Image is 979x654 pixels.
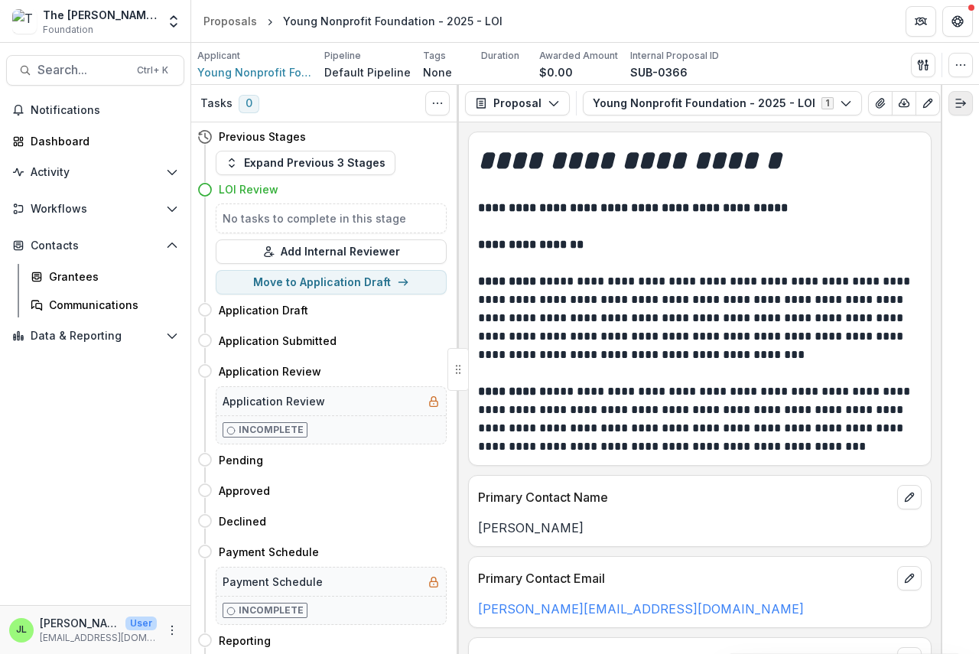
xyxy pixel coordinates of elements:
p: Default Pipeline [324,64,411,80]
button: Proposal [465,91,570,116]
p: [PERSON_NAME] [478,519,922,537]
h5: Application Review [223,393,325,409]
div: Proposals [203,13,257,29]
p: Primary Contact Name [478,488,891,506]
p: Internal Proposal ID [630,49,719,63]
button: Search... [6,55,184,86]
button: Open Data & Reporting [6,324,184,348]
span: Activity [31,166,160,179]
p: [EMAIL_ADDRESS][DOMAIN_NAME] [40,631,157,645]
button: Notifications [6,98,184,122]
p: Incomplete [239,423,304,437]
h5: No tasks to complete in this stage [223,210,440,226]
span: Notifications [31,104,178,117]
p: Primary Contact Email [478,569,891,587]
h4: Reporting [219,633,271,649]
p: Awarded Amount [539,49,618,63]
button: edit [897,566,922,591]
button: Young Nonprofit Foundation - 2025 - LOI1 [583,91,862,116]
h3: Tasks [200,97,233,110]
button: Toggle View Cancelled Tasks [425,91,450,116]
p: Duration [481,49,519,63]
p: [PERSON_NAME] [40,615,119,631]
a: Communications [24,292,184,317]
button: Expand Previous 3 Stages [216,151,395,175]
p: SUB-0366 [630,64,688,80]
span: 0 [239,95,259,113]
p: Applicant [197,49,240,63]
button: Get Help [942,6,973,37]
div: The [PERSON_NAME] Foundation [43,7,157,23]
button: Open Workflows [6,197,184,221]
span: Foundation [43,23,93,37]
div: Joye Lane [16,625,27,635]
h4: Payment Schedule [219,544,319,560]
h4: Pending [219,452,263,468]
button: Expand right [948,91,973,116]
div: Young Nonprofit Foundation - 2025 - LOI [283,13,503,29]
button: Partners [906,6,936,37]
button: Open Contacts [6,233,184,258]
button: Add Internal Reviewer [216,239,447,264]
nav: breadcrumb [197,10,509,32]
p: User [125,617,157,630]
button: Open entity switcher [163,6,184,37]
div: Grantees [49,268,172,285]
h4: Declined [219,513,266,529]
button: edit [897,485,922,509]
p: None [423,64,452,80]
h4: Application Review [219,363,321,379]
div: Communications [49,297,172,313]
h5: Payment Schedule [223,574,323,590]
a: Proposals [197,10,263,32]
p: Incomplete [239,604,304,617]
span: Workflows [31,203,160,216]
img: The Bolick Foundation [12,9,37,34]
button: More [163,621,181,639]
a: Grantees [24,264,184,289]
button: View Attached Files [868,91,893,116]
a: [PERSON_NAME][EMAIL_ADDRESS][DOMAIN_NAME] [478,601,804,617]
a: Dashboard [6,129,184,154]
p: Pipeline [324,49,361,63]
a: Young Nonprofit Foundation [197,64,312,80]
span: Data & Reporting [31,330,160,343]
button: Edit as form [916,91,940,116]
h4: Previous Stages [219,129,306,145]
button: Open Activity [6,160,184,184]
div: Ctrl + K [134,62,171,79]
span: Search... [37,63,128,77]
div: Dashboard [31,133,172,149]
button: Move to Application Draft [216,270,447,294]
h4: Application Submitted [219,333,337,349]
span: Contacts [31,239,160,252]
h4: Application Draft [219,302,308,318]
p: $0.00 [539,64,573,80]
h4: Approved [219,483,270,499]
p: Tags [423,49,446,63]
h4: LOI Review [219,181,278,197]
